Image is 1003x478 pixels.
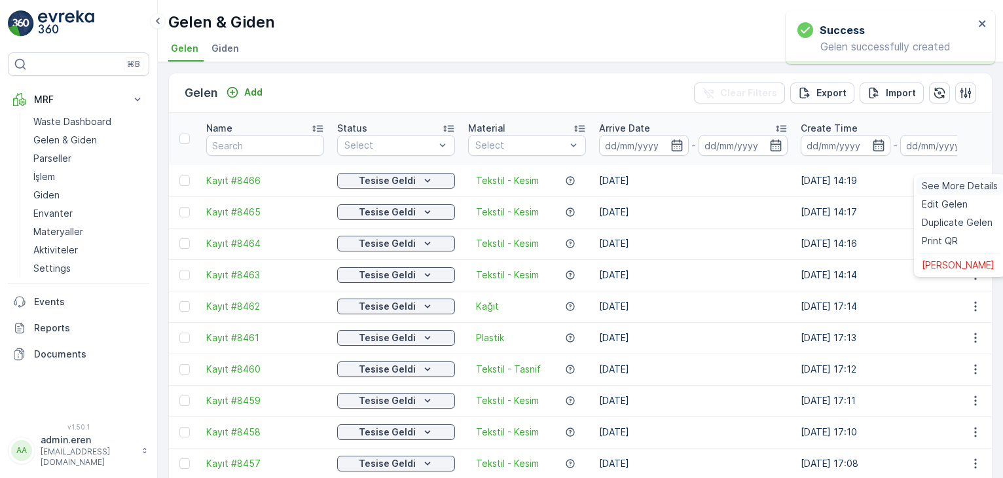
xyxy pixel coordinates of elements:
[28,223,149,241] a: Materyaller
[476,206,539,219] span: Tekstil - Kesim
[801,135,890,156] input: dd/mm/yyyy
[476,457,539,470] a: Tekstil - Kesim
[28,186,149,204] a: Giden
[28,204,149,223] a: Envanter
[337,330,455,346] button: Tesise Geldi
[337,236,455,251] button: Tesise Geldi
[922,234,958,248] span: Print QR
[41,433,135,447] p: admin.eren
[797,41,974,52] p: Gelen successfully created
[179,427,190,437] div: Toggle Row Selected
[359,237,416,250] p: Tesise Geldi
[476,237,539,250] a: Tekstil - Kesim
[476,331,504,344] a: Plastik
[694,83,785,103] button: Clear Filters
[8,315,149,341] a: Reports
[206,426,324,439] span: Kayıt #8458
[344,139,435,152] p: Select
[206,457,324,470] a: Kayıt #8457
[476,300,499,313] a: Kağıt
[593,354,794,385] td: [DATE]
[11,344,42,356] span: İçerik :
[922,198,968,211] span: Edit Gelen
[593,196,794,228] td: [DATE]
[206,122,232,135] p: Name
[820,22,865,38] h3: Success
[28,149,149,168] a: Parseller
[337,173,455,189] button: Tesise Geldi
[34,93,123,106] p: MRF
[11,301,63,312] span: Bölüm Adı :
[476,268,539,282] a: Tekstil - Kesim
[8,86,149,113] button: MRF
[33,115,111,128] p: Waste Dashboard
[593,259,794,291] td: [DATE]
[33,244,78,257] p: Aktiviteler
[206,331,324,344] a: Kayıt #8461
[206,268,324,282] span: Kayıt #8463
[860,83,924,103] button: Import
[476,394,539,407] span: Tekstil - Kesim
[11,440,32,461] div: AA
[922,216,993,229] span: Duplicate Gelen
[206,300,324,313] a: Kayıt #8462
[206,394,324,407] a: Kayıt #8459
[34,295,144,308] p: Events
[593,385,794,416] td: [DATE]
[922,259,994,272] span: [PERSON_NAME]
[168,12,275,33] p: Gelen & Giden
[127,59,140,69] p: ⌘B
[599,135,689,156] input: dd/mm/yyyy
[917,195,1003,213] a: Edit Gelen
[794,322,996,354] td: [DATE] 17:13
[337,424,455,440] button: Tesise Geldi
[8,433,149,468] button: AAadmin.eren[EMAIL_ADDRESS][DOMAIN_NAME]
[206,206,324,219] a: Kayıt #8465
[33,134,97,147] p: Gelen & Giden
[33,262,71,275] p: Settings
[593,228,794,259] td: [DATE]
[359,394,416,407] p: Tesise Geldi
[179,458,190,469] div: Toggle Row Selected
[801,122,858,135] p: Create Time
[34,322,144,335] p: Reports
[244,86,263,99] p: Add
[476,363,541,376] a: Tekstil - Tasnif
[476,426,539,439] a: Tekstil - Kesim
[81,258,149,269] span: Tekstil - Kesim
[8,423,149,431] span: v 1.50.1
[593,322,794,354] td: [DATE]
[593,165,794,196] td: [DATE]
[794,354,996,385] td: [DATE] 17:12
[917,177,1003,195] a: See More Details
[179,395,190,406] div: Toggle Row Selected
[43,215,98,226] span: Kayıt #8465
[8,10,34,37] img: logo
[720,86,777,100] p: Clear Filters
[468,122,505,135] p: Material
[38,10,94,37] img: logo_light-DOdMpM7g.png
[359,268,416,282] p: Tesise Geldi
[179,333,190,343] div: Toggle Row Selected
[73,280,109,291] span: 13.55 kg
[599,122,650,135] p: Arrive Date
[900,135,990,156] input: dd/mm/yyyy
[337,204,455,220] button: Tesise Geldi
[593,291,794,322] td: [DATE]
[794,385,996,416] td: [DATE] 17:11
[794,228,996,259] td: [DATE] 14:16
[359,206,416,219] p: Tesise Geldi
[179,207,190,217] div: Toggle Row Selected
[28,113,149,131] a: Waste Dashboard
[794,196,996,228] td: [DATE] 14:17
